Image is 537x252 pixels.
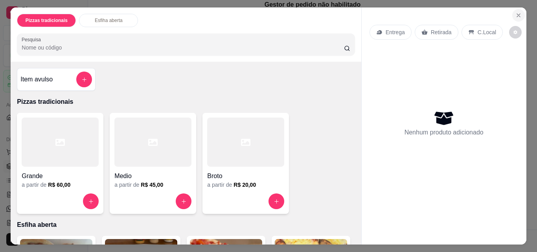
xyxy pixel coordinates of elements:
[141,181,163,189] h6: R$ 45,00
[17,97,355,107] p: Pizzas tradicionais
[405,128,484,137] p: Nenhum produto adicionado
[114,181,191,189] div: a partir de
[26,17,68,24] p: Pizzas tradicionais
[509,26,522,39] button: decrease-product-quantity
[176,193,191,209] button: increase-product-quantity
[95,17,123,24] p: Esfiha aberta
[114,171,191,181] h4: Medio
[386,28,405,36] p: Entrega
[48,181,70,189] h6: R$ 60,00
[76,72,92,87] button: add-separate-item
[431,28,452,36] p: Retirada
[17,220,355,230] p: Esfiha aberta
[22,181,99,189] div: a partir de
[234,181,256,189] h6: R$ 20,00
[22,44,344,52] input: Pesquisa
[20,75,53,84] h4: Item avulso
[512,9,525,22] button: Close
[478,28,496,36] p: C.Local
[83,193,99,209] button: increase-product-quantity
[207,181,284,189] div: a partir de
[22,36,44,43] label: Pesquisa
[268,193,284,209] button: increase-product-quantity
[207,171,284,181] h4: Broto
[22,171,99,181] h4: Grande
